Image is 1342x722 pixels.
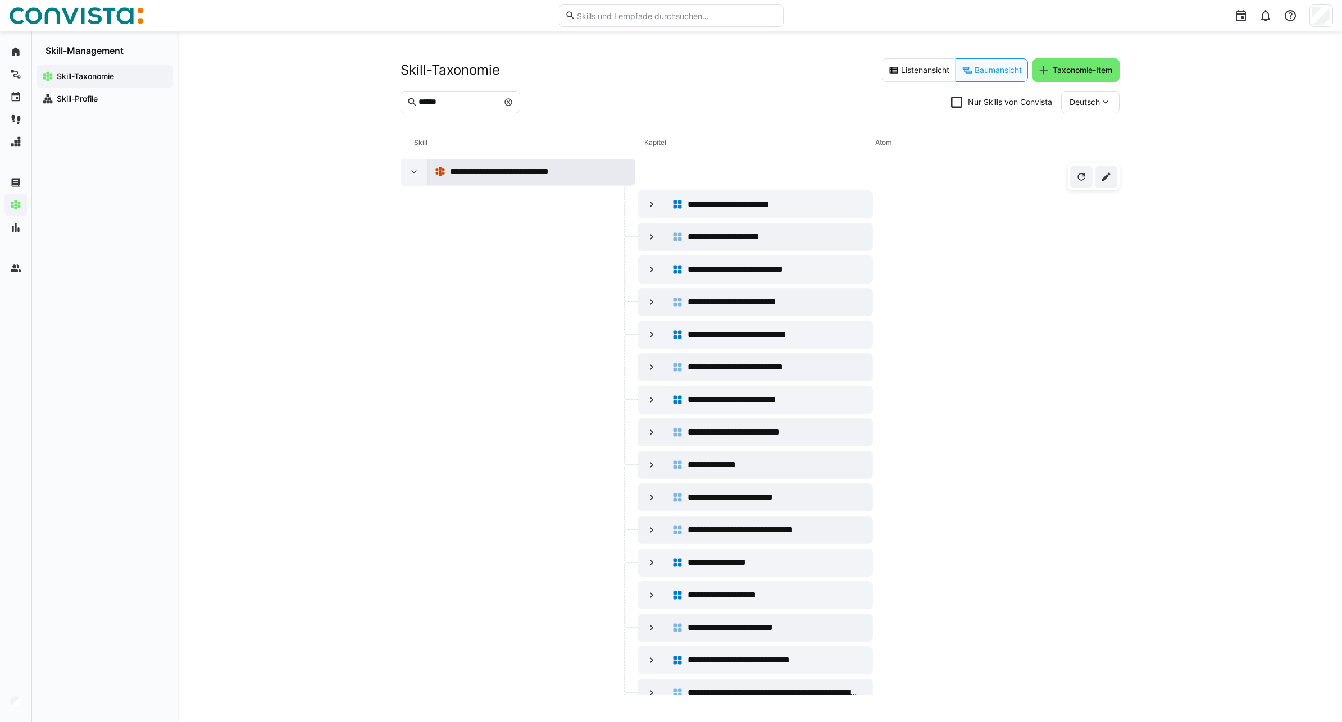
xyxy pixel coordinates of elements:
[401,62,500,79] h2: Skill-Taxonomie
[576,11,777,21] input: Skills und Lernpfade durchsuchen…
[1070,97,1100,108] span: Deutsch
[644,131,875,154] div: Kapitel
[875,131,1106,154] div: Atom
[1051,65,1114,76] span: Taxonomie-Item
[956,58,1028,82] eds-button-option: Baumansicht
[1032,58,1120,82] button: Taxonomie-Item
[414,131,645,154] div: Skill
[882,58,956,82] eds-button-option: Listenansicht
[951,97,1052,108] eds-checkbox: Nur Skills von Convista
